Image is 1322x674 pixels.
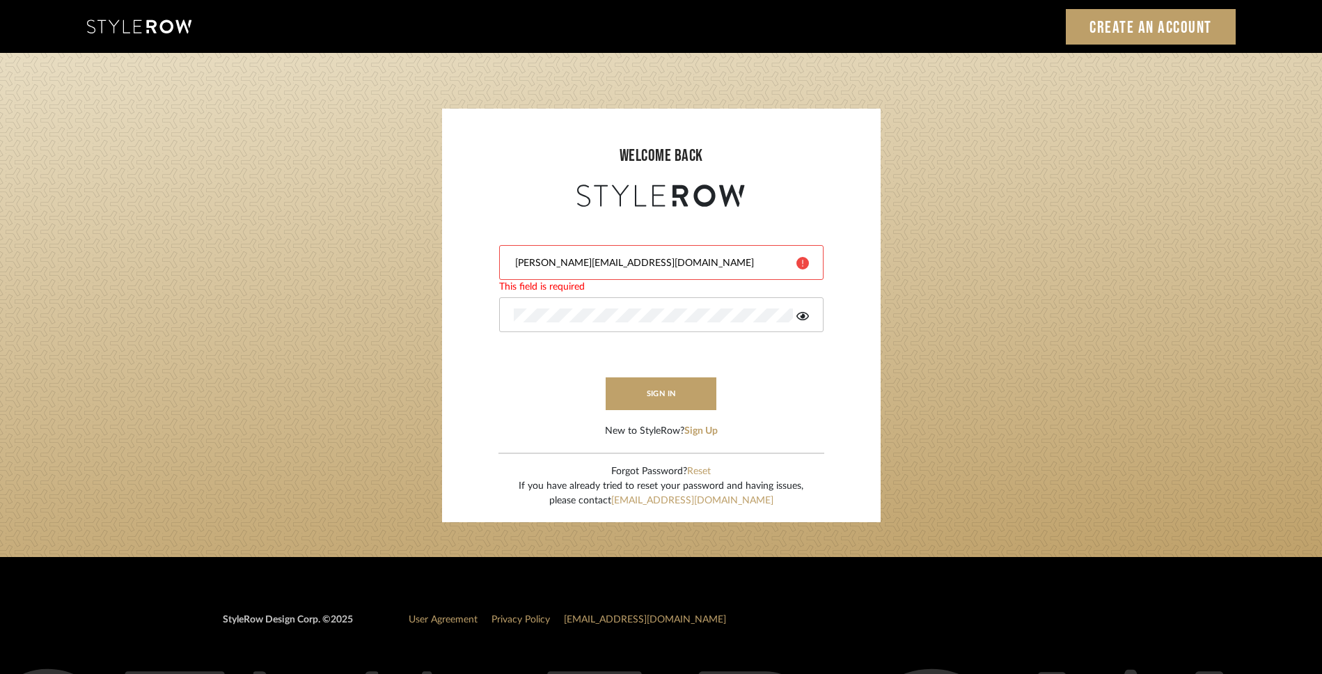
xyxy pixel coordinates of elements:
div: Forgot Password? [519,464,803,479]
div: New to StyleRow? [605,424,718,439]
input: Email Address [514,256,786,270]
a: Privacy Policy [491,615,550,625]
button: sign in [606,377,717,410]
button: Sign Up [684,424,718,439]
a: [EMAIL_ADDRESS][DOMAIN_NAME] [611,496,773,505]
div: StyleRow Design Corp. ©2025 [223,613,353,638]
div: This field is required [499,280,824,295]
div: welcome back [456,143,867,168]
div: If you have already tried to reset your password and having issues, please contact [519,479,803,508]
button: Reset [687,464,711,479]
a: User Agreement [409,615,478,625]
a: [EMAIL_ADDRESS][DOMAIN_NAME] [564,615,726,625]
a: Create an Account [1066,9,1236,45]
